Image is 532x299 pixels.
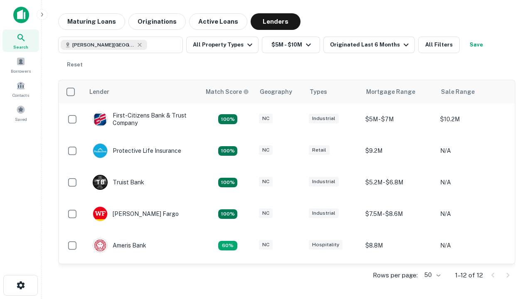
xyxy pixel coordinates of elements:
[455,270,483,280] p: 1–12 of 12
[93,112,107,126] img: picture
[93,238,146,253] div: Ameris Bank
[201,80,255,103] th: Capitalize uses an advanced AI algorithm to match your search with the best lender. The match sco...
[206,87,249,96] div: Capitalize uses an advanced AI algorithm to match your search with the best lender. The match sco...
[418,37,460,53] button: All Filters
[93,238,107,252] img: picture
[96,178,104,187] p: T B
[218,114,237,124] div: Matching Properties: 2, hasApolloMatch: undefined
[260,87,292,97] div: Geography
[128,13,186,30] button: Originations
[89,87,109,97] div: Lender
[2,78,39,100] a: Contacts
[361,261,436,293] td: $9.2M
[361,80,436,103] th: Mortgage Range
[72,41,135,49] span: [PERSON_NAME][GEOGRAPHIC_DATA], [GEOGRAPHIC_DATA]
[259,145,273,155] div: NC
[15,116,27,123] span: Saved
[436,167,511,198] td: N/A
[206,87,247,96] h6: Match Score
[93,206,179,221] div: [PERSON_NAME] Fargo
[84,80,201,103] th: Lender
[366,87,415,97] div: Mortgage Range
[259,114,273,123] div: NC
[93,143,181,158] div: Protective Life Insurance
[93,175,144,190] div: Truist Bank
[2,54,39,76] a: Borrowers
[436,198,511,230] td: N/A
[218,146,237,156] div: Matching Properties: 2, hasApolloMatch: undefined
[436,261,511,293] td: N/A
[463,37,490,53] button: Save your search to get updates of matches that match your search criteria.
[441,87,475,97] div: Sale Range
[259,240,273,250] div: NC
[305,80,361,103] th: Types
[218,178,237,188] div: Matching Properties: 3, hasApolloMatch: undefined
[309,240,342,250] div: Hospitality
[262,37,320,53] button: $5M - $10M
[361,135,436,167] td: $9.2M
[11,68,31,74] span: Borrowers
[93,144,107,158] img: picture
[436,135,511,167] td: N/A
[93,207,107,221] img: picture
[259,177,273,186] div: NC
[323,37,415,53] button: Originated Last 6 Months
[189,13,247,30] button: Active Loans
[218,209,237,219] div: Matching Properties: 2, hasApolloMatch: undefined
[93,112,192,127] div: First-citizens Bank & Trust Company
[330,40,411,50] div: Originated Last 6 Months
[255,80,305,103] th: Geography
[62,56,88,73] button: Reset
[186,37,259,53] button: All Property Types
[309,208,339,218] div: Industrial
[421,269,442,281] div: 50
[218,241,237,251] div: Matching Properties: 1, hasApolloMatch: undefined
[2,102,39,124] a: Saved
[361,198,436,230] td: $7.5M - $8.6M
[251,13,300,30] button: Lenders
[490,206,532,246] iframe: Chat Widget
[361,230,436,261] td: $8.8M
[310,87,327,97] div: Types
[373,270,418,280] p: Rows per page:
[58,13,125,30] button: Maturing Loans
[309,114,339,123] div: Industrial
[309,145,330,155] div: Retail
[2,29,39,52] a: Search
[436,230,511,261] td: N/A
[12,92,29,98] span: Contacts
[436,103,511,135] td: $10.2M
[361,167,436,198] td: $5.2M - $6.8M
[13,44,28,50] span: Search
[361,103,436,135] td: $5M - $7M
[259,208,273,218] div: NC
[13,7,29,23] img: capitalize-icon.png
[436,80,511,103] th: Sale Range
[309,177,339,186] div: Industrial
